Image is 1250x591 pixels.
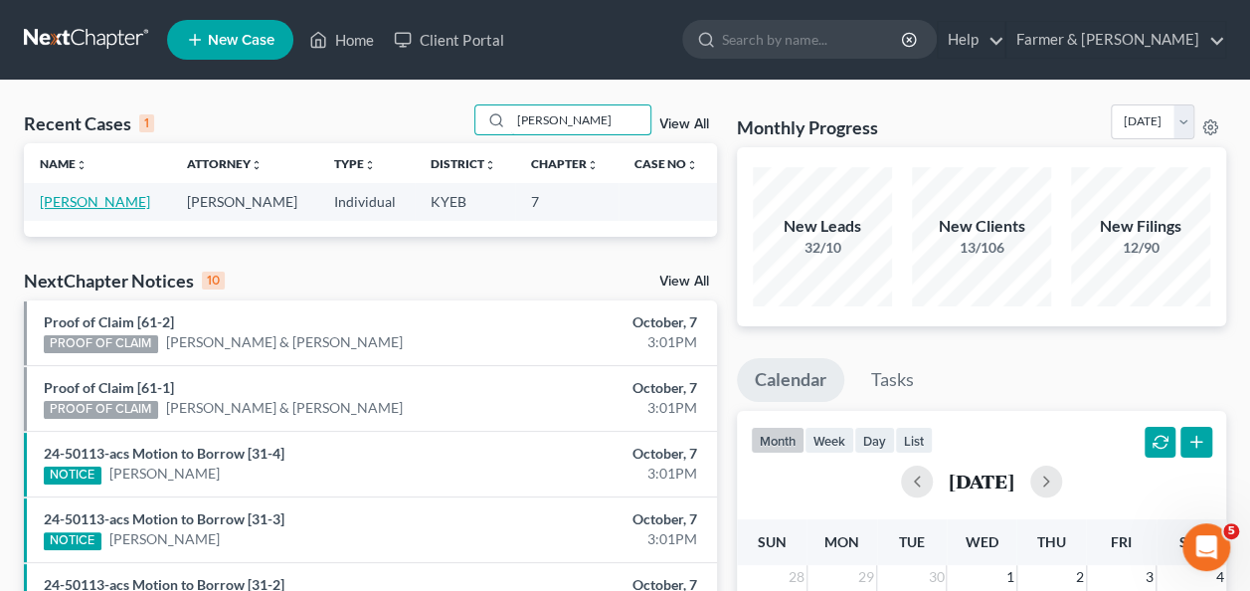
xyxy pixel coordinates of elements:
a: 24-50113-acs Motion to Borrow [31-3] [44,510,284,527]
div: New Clients [912,215,1051,238]
a: Farmer & [PERSON_NAME] [1006,22,1225,58]
a: Attorneyunfold_more [187,156,263,171]
a: [PERSON_NAME] [40,193,150,210]
a: Client Portal [384,22,513,58]
button: day [854,427,895,454]
div: PROOF OF CLAIM [44,335,158,353]
div: October, 7 [492,444,697,464]
a: Nameunfold_more [40,156,88,171]
i: unfold_more [484,159,496,171]
a: View All [659,275,709,289]
div: October, 7 [492,509,697,529]
td: 7 [515,183,618,220]
div: 3:01PM [492,332,697,352]
iframe: Intercom live chat [1182,523,1230,571]
div: October, 7 [492,312,697,332]
div: Recent Cases [24,111,154,135]
a: [PERSON_NAME] [109,529,220,549]
span: 2 [1074,565,1086,589]
div: 3:01PM [492,529,697,549]
div: 13/106 [912,238,1051,258]
span: Tue [899,533,925,550]
div: NOTICE [44,467,101,485]
div: NextChapter Notices [24,269,225,293]
span: 4 [1214,565,1226,589]
div: New Leads [753,215,892,238]
div: October, 7 [492,378,697,398]
span: 3 [1144,565,1156,589]
h3: Monthly Progress [737,115,878,139]
td: KYEB [415,183,515,220]
a: Districtunfold_more [431,156,496,171]
span: Sun [758,533,787,550]
a: [PERSON_NAME] [109,464,220,484]
button: month [751,427,804,454]
div: 3:01PM [492,464,697,484]
div: 32/10 [753,238,892,258]
a: 24-50113-acs Motion to Borrow [31-4] [44,445,284,462]
span: 29 [856,565,876,589]
a: Typeunfold_more [334,156,376,171]
a: Tasks [853,358,932,402]
h2: [DATE] [949,471,1014,492]
a: Proof of Claim [61-2] [44,313,174,330]
a: Home [299,22,384,58]
a: View All [659,117,709,131]
a: Proof of Claim [61-1] [44,379,174,396]
span: 1 [1004,565,1016,589]
i: unfold_more [686,159,698,171]
span: Fri [1111,533,1132,550]
div: 1 [139,114,154,132]
span: Sat [1178,533,1203,550]
span: Thu [1037,533,1066,550]
a: [PERSON_NAME] & [PERSON_NAME] [166,398,403,418]
button: list [895,427,933,454]
span: 5 [1223,523,1239,539]
i: unfold_more [76,159,88,171]
a: Calendar [737,358,844,402]
a: Case Nounfold_more [634,156,698,171]
input: Search by name... [511,105,650,134]
a: Chapterunfold_more [531,156,599,171]
div: PROOF OF CLAIM [44,401,158,419]
span: New Case [208,33,274,48]
span: Mon [824,533,859,550]
span: 30 [926,565,946,589]
td: Individual [318,183,415,220]
div: 10 [202,272,225,290]
div: New Filings [1071,215,1210,238]
div: NOTICE [44,532,101,550]
i: unfold_more [587,159,599,171]
span: Wed [965,533,997,550]
div: 12/90 [1071,238,1210,258]
td: [PERSON_NAME] [171,183,318,220]
i: unfold_more [251,159,263,171]
span: 28 [787,565,806,589]
button: week [804,427,854,454]
div: 3:01PM [492,398,697,418]
a: [PERSON_NAME] & [PERSON_NAME] [166,332,403,352]
a: Help [938,22,1004,58]
i: unfold_more [364,159,376,171]
input: Search by name... [722,21,904,58]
